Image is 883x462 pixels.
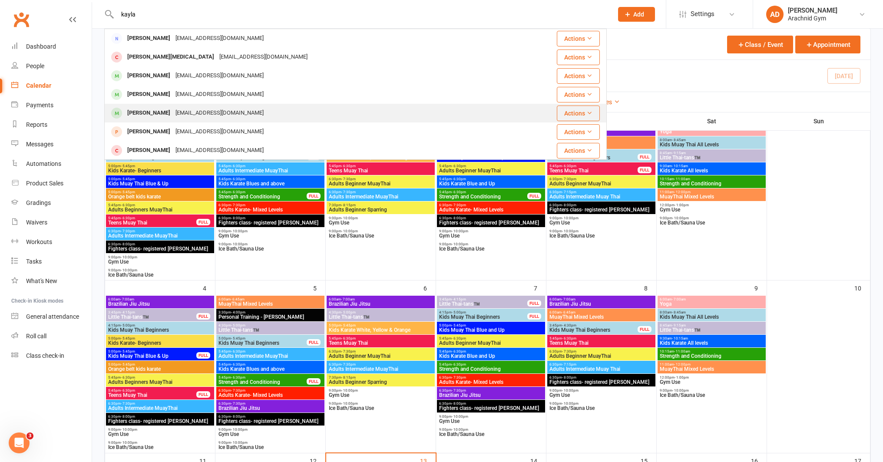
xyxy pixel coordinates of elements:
div: [EMAIL_ADDRESS][DOMAIN_NAME] [173,69,266,82]
div: FULL [307,339,321,346]
span: 6:30pm [218,216,323,220]
span: 6:00am [659,297,764,301]
span: - 7:30pm [562,177,576,181]
span: Adults Intermediate MuayThai [328,194,433,199]
a: Payments [11,96,92,115]
span: Fighters class- registered [PERSON_NAME] [549,207,654,212]
span: Fighters class- registered [PERSON_NAME] [108,246,212,251]
span: - 10:15am [672,337,688,340]
span: 4:30pm [328,310,433,314]
span: Kids Karate White, Yellow & Orange [328,327,433,333]
a: Tasks [11,252,92,271]
span: - 8:00pm [562,203,576,207]
span: 5:00pm [108,337,212,340]
span: Gym Use [549,220,654,225]
span: Little Thai-tans™️ [108,314,197,320]
span: - 5:45pm [121,350,135,353]
span: Little Thai-tans™️ [328,314,433,320]
button: Actions [557,106,600,121]
span: - 8:45am [672,138,686,142]
div: Automations [26,160,61,167]
span: Personal Training - [PERSON_NAME] [218,314,323,320]
div: FULL [527,313,541,320]
span: Little Thai-tans™️ [659,155,764,160]
span: Kids Karate- Beginners [108,340,212,346]
span: Kids Muay Thai Beginners [218,155,307,160]
span: 9:30am [659,164,764,168]
span: 6:30pm [439,203,543,207]
span: Adults Intermediate MuayThai [108,233,212,238]
span: 9:00pm [549,229,654,233]
span: Ice Bath/Sauna Use [108,272,212,277]
span: Kids Muay Thai Beginners [108,155,212,160]
span: - 8:15pm [341,203,356,207]
span: 5:45pm [439,164,543,168]
button: Actions [557,143,600,158]
div: Reports [26,121,47,128]
span: Gym Use [328,220,433,225]
span: Kids Karate All levels [659,340,764,346]
span: Ice Bath/Sauna Use [549,233,654,238]
span: 6:00am [108,297,212,301]
span: Ice Bath/Sauna Use [218,246,323,251]
span: - 5:45pm [121,164,135,168]
span: Gym Use [439,233,543,238]
span: Adults Beginner MuayThai [439,340,543,346]
span: - 5:45pm [121,337,135,340]
button: Class / Event [727,36,793,53]
span: Kids Muay Thai Beginners [439,314,528,320]
span: - 7:30pm [341,177,356,181]
span: - 10:00pm [121,268,137,272]
div: Calendar [26,82,51,89]
span: Ice Bath/Sauna Use [659,220,764,225]
span: Brazilian Jiu Jitsu [328,301,433,307]
span: 3:45pm [439,297,528,301]
div: People [26,63,44,69]
span: Adults Intermediate MuayThai [218,168,323,173]
span: 9:00pm [549,216,654,220]
span: - 10:00pm [452,242,468,246]
span: Fighters class- registered [PERSON_NAME] [218,220,323,225]
a: What's New [11,271,92,291]
span: 5:00pm [328,323,433,327]
span: 6:30pm [439,216,543,220]
span: 5:45pm [439,177,543,181]
span: - 6:45am [562,310,575,314]
span: - 5:00pm [452,310,466,314]
div: Workouts [26,238,52,245]
span: Ice Bath/Sauna Use [328,233,433,238]
span: - 6:30pm [121,203,135,207]
a: People [11,56,92,76]
span: - 5:45pm [121,177,135,181]
div: FULL [307,193,321,199]
div: FULL [527,193,541,199]
span: - 5:45pm [341,323,356,327]
span: - 6:30pm [452,177,466,181]
span: 5:45pm [439,190,528,194]
span: - 5:00pm [121,323,135,327]
span: Little Thai-tans™️ [659,327,764,333]
span: 5:45pm [218,350,323,353]
span: 5:45pm [218,164,323,168]
span: Kids Karate All levels [659,168,764,173]
div: Dashboard [26,43,56,50]
span: - 5:45pm [121,190,135,194]
button: Actions [557,68,600,84]
div: 7 [534,280,546,295]
span: - 10:00pm [121,255,137,259]
span: 5:00pm [439,323,543,327]
span: 9:00pm [439,229,543,233]
span: - 6:30pm [452,190,466,194]
span: Little Thai-tans™️ [218,327,323,333]
a: Product Sales [11,174,92,193]
button: Actions [557,31,600,46]
span: MuayThai Mixed Levels [218,301,323,307]
span: - 4:15pm [121,310,135,314]
span: 5:45pm [439,337,543,340]
a: Messages [11,135,92,154]
span: - 7:15pm [562,190,576,194]
span: - 6:30pm [231,190,245,194]
span: 3:45pm [108,310,197,314]
div: FULL [196,313,210,320]
span: - 7:30pm [341,350,356,353]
